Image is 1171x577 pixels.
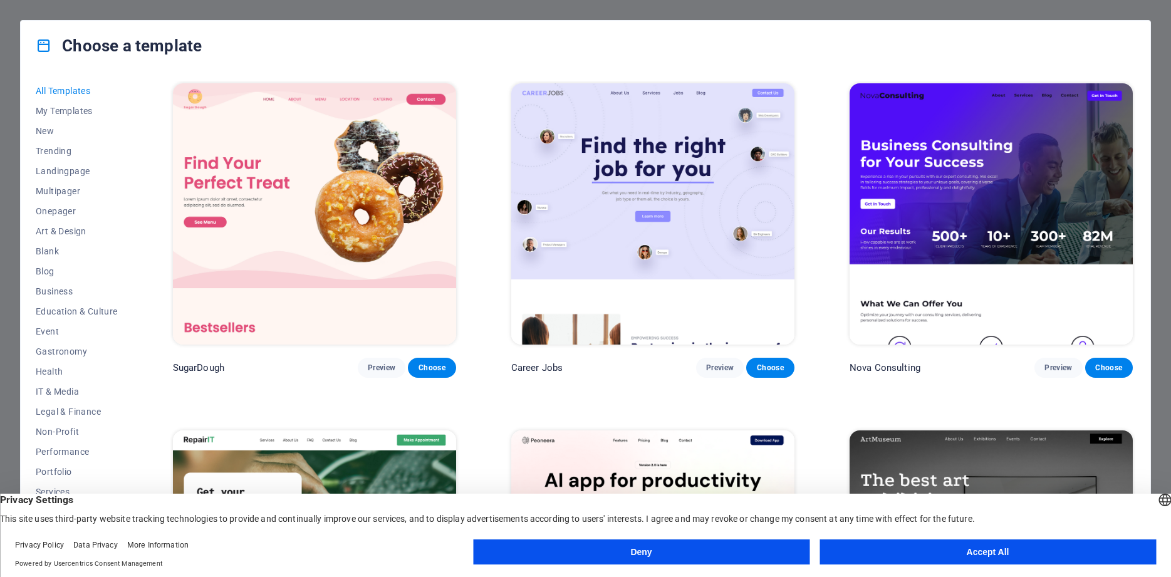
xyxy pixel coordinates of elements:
[36,206,118,216] span: Onepager
[36,86,118,96] span: All Templates
[36,36,202,56] h4: Choose a template
[36,241,118,261] button: Blank
[36,387,118,397] span: IT & Media
[36,161,118,181] button: Landingpage
[36,201,118,221] button: Onepager
[36,422,118,442] button: Non-Profit
[36,166,118,176] span: Landingpage
[36,266,118,276] span: Blog
[36,286,118,296] span: Business
[696,358,744,378] button: Preview
[36,442,118,462] button: Performance
[1034,358,1082,378] button: Preview
[36,447,118,457] span: Performance
[706,363,734,373] span: Preview
[173,83,456,345] img: SugarDough
[36,366,118,377] span: Health
[1095,363,1123,373] span: Choose
[408,358,455,378] button: Choose
[358,358,405,378] button: Preview
[36,281,118,301] button: Business
[368,363,395,373] span: Preview
[36,146,118,156] span: Trending
[746,358,794,378] button: Choose
[36,181,118,201] button: Multipager
[36,427,118,437] span: Non-Profit
[36,246,118,256] span: Blank
[36,106,118,116] span: My Templates
[418,363,445,373] span: Choose
[36,126,118,136] span: New
[36,402,118,422] button: Legal & Finance
[36,407,118,417] span: Legal & Finance
[173,361,224,374] p: SugarDough
[36,81,118,101] button: All Templates
[36,101,118,121] button: My Templates
[36,226,118,236] span: Art & Design
[36,221,118,241] button: Art & Design
[511,83,794,345] img: Career Jobs
[36,482,118,502] button: Services
[36,382,118,402] button: IT & Media
[36,326,118,336] span: Event
[850,361,920,374] p: Nova Consulting
[36,141,118,161] button: Trending
[36,321,118,341] button: Event
[756,363,784,373] span: Choose
[36,487,118,497] span: Services
[1085,358,1133,378] button: Choose
[36,467,118,477] span: Portfolio
[36,361,118,382] button: Health
[36,306,118,316] span: Education & Culture
[36,341,118,361] button: Gastronomy
[36,301,118,321] button: Education & Culture
[36,261,118,281] button: Blog
[850,83,1133,345] img: Nova Consulting
[36,346,118,356] span: Gastronomy
[511,361,563,374] p: Career Jobs
[36,186,118,196] span: Multipager
[1044,363,1072,373] span: Preview
[36,121,118,141] button: New
[36,462,118,482] button: Portfolio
